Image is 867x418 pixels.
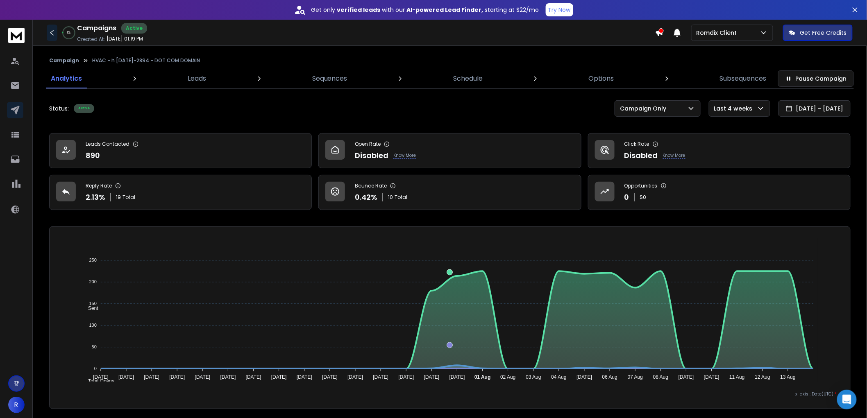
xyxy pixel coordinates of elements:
tspan: [DATE] [195,374,211,380]
tspan: 01 Aug [474,374,491,380]
tspan: [DATE] [220,374,236,380]
button: [DATE] - [DATE] [778,100,851,117]
button: Campaign [49,57,79,64]
p: 0 [624,192,629,203]
p: Know More [663,152,685,159]
p: Open Rate [355,141,381,147]
p: 1 % [67,30,71,35]
tspan: [DATE] [348,374,363,380]
tspan: [DATE] [93,374,109,380]
button: R [8,397,25,413]
p: x-axis : Date(UTC) [63,391,837,397]
a: Subsequences [715,69,772,88]
p: $ 0 [640,194,647,201]
p: HVAC - h [DATE]-2894 - DOT COM DOMAIN [92,57,200,64]
tspan: 02 Aug [501,374,516,380]
tspan: 0 [94,366,97,371]
p: Leads Contacted [86,141,129,147]
tspan: [DATE] [297,374,312,380]
tspan: [DATE] [322,374,338,380]
p: Analytics [51,74,82,84]
span: 10 [388,194,393,201]
p: Sequences [312,74,347,84]
tspan: 07 Aug [628,374,643,380]
p: Schedule [453,74,483,84]
tspan: 50 [92,345,97,350]
tspan: [DATE] [271,374,287,380]
p: Get Free Credits [800,29,847,37]
tspan: [DATE] [118,374,134,380]
p: Try Now [548,6,571,14]
p: Leads [188,74,206,84]
tspan: [DATE] [373,374,389,380]
tspan: 100 [89,323,97,328]
a: Leads [183,69,211,88]
img: tab_keywords_by_traffic_grey.svg [82,47,88,54]
tspan: [DATE] [399,374,414,380]
p: Get only with our starting at $22/mo [311,6,539,14]
p: Options [589,74,614,84]
div: Keywords by Traffic [91,48,138,54]
strong: AI-powered Lead Finder, [407,6,483,14]
a: Options [584,69,619,88]
div: v 4.0.25 [23,13,40,20]
span: Sent [82,305,98,311]
strong: verified leads [337,6,381,14]
p: 0.42 % [355,192,377,203]
div: Open Intercom Messenger [837,390,857,409]
p: Opportunities [624,183,658,189]
a: Reply Rate2.13%19Total [49,175,312,210]
a: Leads Contacted890 [49,133,312,168]
tspan: [DATE] [449,374,465,380]
a: Bounce Rate0.42%10Total [318,175,581,210]
p: Campaign Only [620,104,670,113]
tspan: 04 Aug [552,374,567,380]
tspan: 13 Aug [781,374,796,380]
span: Total [395,194,407,201]
img: tab_domain_overview_orange.svg [22,47,29,54]
tspan: [DATE] [704,374,719,380]
span: Total [123,194,135,201]
p: 2.13 % [86,192,105,203]
p: Subsequences [720,74,767,84]
tspan: 250 [89,258,97,263]
tspan: 11 Aug [730,374,745,380]
p: Click Rate [624,141,649,147]
div: Domain: [URL] [21,21,58,28]
button: Get Free Credits [783,25,853,41]
tspan: [DATE] [144,374,160,380]
p: Bounce Rate [355,183,387,189]
button: Try Now [546,3,573,16]
span: 19 [116,194,121,201]
p: Disabled [624,150,658,161]
img: logo_orange.svg [13,13,20,20]
tspan: [DATE] [424,374,440,380]
tspan: 12 Aug [755,374,770,380]
tspan: 03 Aug [526,374,541,380]
p: Know More [393,152,416,159]
a: Click RateDisabledKnow More [588,133,851,168]
tspan: 200 [89,280,97,285]
div: Domain Overview [31,48,73,54]
tspan: 08 Aug [653,374,668,380]
img: logo [8,28,25,43]
tspan: [DATE] [577,374,592,380]
h1: Campaigns [77,23,116,33]
div: Active [74,104,94,113]
tspan: [DATE] [246,374,261,380]
span: Total Opens [82,378,114,384]
p: Reply Rate [86,183,112,189]
img: website_grey.svg [13,21,20,28]
p: Created At: [77,36,105,43]
p: [DATE] 01:19 PM [107,36,143,42]
tspan: [DATE] [170,374,185,380]
tspan: [DATE] [679,374,694,380]
div: Active [121,23,147,34]
a: Open RateDisabledKnow More [318,133,581,168]
a: Sequences [307,69,352,88]
button: Pause Campaign [778,70,854,87]
p: Last 4 weeks [714,104,756,113]
a: Opportunities0$0 [588,175,851,210]
p: Disabled [355,150,388,161]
